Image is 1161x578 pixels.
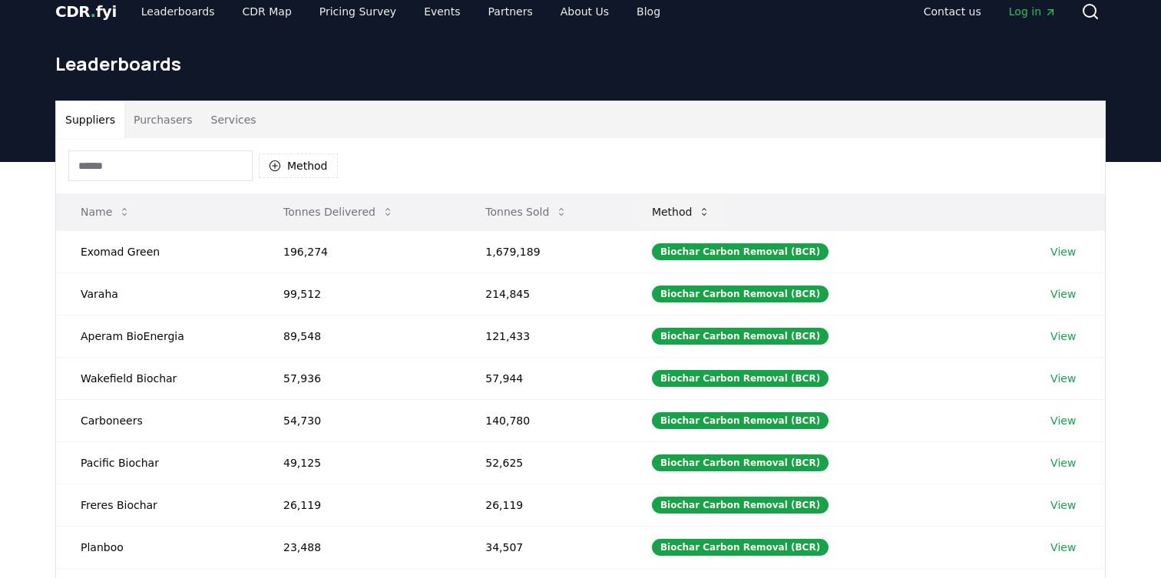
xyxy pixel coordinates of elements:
[1009,4,1057,19] span: Log in
[461,441,627,484] td: 52,625
[56,101,124,138] button: Suppliers
[259,230,461,272] td: 196,274
[259,272,461,315] td: 99,512
[271,197,406,227] button: Tonnes Delivered
[652,412,829,429] div: Biochar Carbon Removal (BCR)
[461,399,627,441] td: 140,780
[461,526,627,568] td: 34,507
[1050,497,1076,513] a: View
[91,2,96,21] span: .
[56,441,259,484] td: Pacific Biochar
[461,272,627,315] td: 214,845
[56,272,259,315] td: Varaha
[652,328,829,345] div: Biochar Carbon Removal (BCR)
[124,101,202,138] button: Purchasers
[652,454,829,471] div: Biochar Carbon Removal (BCR)
[259,441,461,484] td: 49,125
[56,526,259,568] td: Planboo
[56,315,259,357] td: Aperam BioEnergia
[1050,413,1076,428] a: View
[640,197,723,227] button: Method
[55,51,1106,76] h1: Leaderboards
[55,1,117,22] a: CDR.fyi
[1050,329,1076,344] a: View
[1050,455,1076,471] a: View
[56,399,259,441] td: Carboneers
[461,484,627,526] td: 26,119
[55,2,117,21] span: CDR fyi
[652,243,829,260] div: Biochar Carbon Removal (BCR)
[259,315,461,357] td: 89,548
[259,526,461,568] td: 23,488
[1050,540,1076,555] a: View
[56,357,259,399] td: Wakefield Biochar
[652,539,829,556] div: Biochar Carbon Removal (BCR)
[652,370,829,387] div: Biochar Carbon Removal (BCR)
[652,286,829,302] div: Biochar Carbon Removal (BCR)
[1050,244,1076,259] a: View
[259,399,461,441] td: 54,730
[56,484,259,526] td: Freres Biochar
[473,197,580,227] button: Tonnes Sold
[259,154,338,178] button: Method
[259,484,461,526] td: 26,119
[259,357,461,399] td: 57,936
[461,357,627,399] td: 57,944
[1050,286,1076,302] a: View
[461,315,627,357] td: 121,433
[461,230,627,272] td: 1,679,189
[202,101,266,138] button: Services
[652,497,829,514] div: Biochar Carbon Removal (BCR)
[56,230,259,272] td: Exomad Green
[1050,371,1076,386] a: View
[68,197,143,227] button: Name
